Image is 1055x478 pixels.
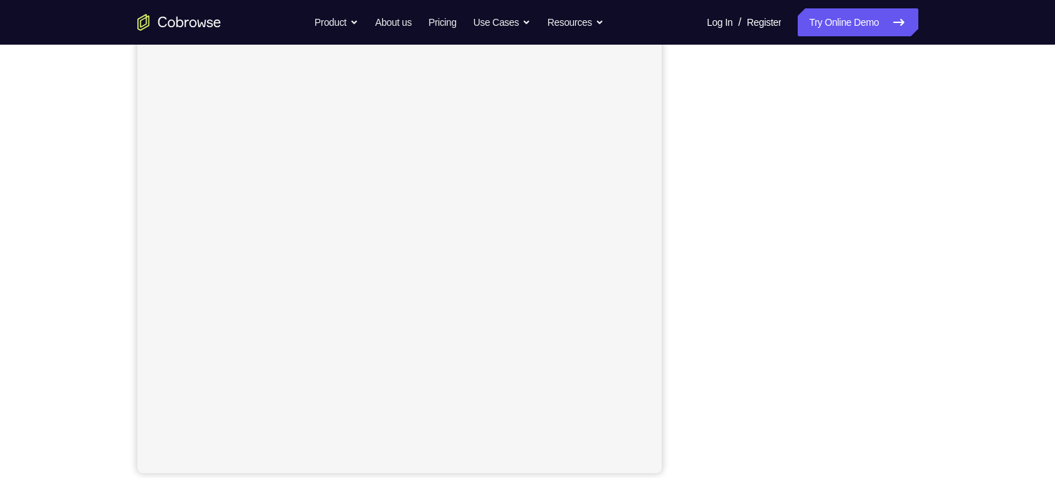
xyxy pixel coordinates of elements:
button: Resources [547,8,604,36]
a: About us [375,8,411,36]
button: Product [314,8,358,36]
span: / [738,14,741,31]
button: Use Cases [473,8,531,36]
a: Register [747,8,781,36]
a: Pricing [428,8,456,36]
a: Go to the home page [137,14,221,31]
iframe: Agent [137,6,662,473]
a: Try Online Demo [798,8,918,36]
a: Log In [707,8,733,36]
